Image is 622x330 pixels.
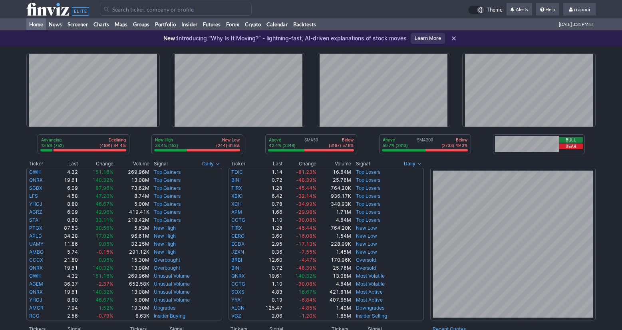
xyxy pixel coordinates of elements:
[29,305,44,311] a: AMCR
[255,272,283,280] td: 19.61
[356,233,377,239] a: New Low
[298,289,316,295] span: 16.67%
[163,35,177,42] span: New:
[559,143,583,149] button: Bear
[255,304,283,312] td: 125.47
[114,200,150,208] td: 5.00M
[574,6,590,12] span: rraponi
[78,160,113,168] th: Change
[95,297,113,303] span: 46.67%
[295,273,316,279] span: 140.32%
[231,241,244,247] a: ECDA
[99,241,113,247] span: 9.05%
[255,176,283,184] td: 0.72
[231,265,240,271] a: BINI
[55,224,78,232] td: 87.53
[231,281,245,287] a: CCTG
[114,280,150,288] td: 652.58K
[329,137,354,143] p: Below
[154,265,180,271] a: Overbought
[114,296,150,304] td: 5.00M
[154,169,181,175] a: Top Gainers
[114,264,150,272] td: 13.08M
[317,288,352,296] td: 421.81M
[114,168,150,176] td: 269.96M
[255,216,283,224] td: 1.10
[55,160,78,168] th: Last
[317,264,352,272] td: 25.76M
[92,273,113,279] span: 151.16%
[441,137,467,143] p: Below
[114,208,150,216] td: 419.41K
[296,185,316,191] span: -45.44%
[99,257,113,263] span: 0.95%
[231,201,242,207] a: XCH
[255,224,283,232] td: 1.28
[154,249,176,255] a: New High
[231,169,243,175] a: TDIC
[231,177,240,183] a: BINI
[356,161,370,167] span: Signal
[99,305,113,311] span: 1.52%
[96,313,113,319] span: -0.79%
[317,296,352,304] td: 407.65M
[114,176,150,184] td: 13.08M
[563,3,596,16] a: rraponi
[317,168,352,176] td: 16.64M
[114,248,150,256] td: 291.12K
[356,273,385,279] a: Most Volatile
[114,304,150,312] td: 19.30M
[29,201,42,207] a: YHGJ
[200,18,223,30] a: Futures
[356,169,380,175] a: Top Losers
[317,200,352,208] td: 348.93K
[65,18,91,30] a: Screener
[231,249,244,255] a: JZXN
[29,313,40,319] a: RCG
[231,217,245,223] a: CCTG
[55,200,78,208] td: 8.80
[231,193,242,199] a: XBIO
[317,176,352,184] td: 25.76M
[154,257,180,263] a: Overbought
[296,225,316,231] span: -45.44%
[114,192,150,200] td: 8.74M
[255,232,283,240] td: 3.60
[216,137,240,143] p: New Low
[317,304,352,312] td: 1.40M
[55,296,78,304] td: 8.80
[317,232,352,240] td: 1.54M
[95,209,113,215] span: 42.96%
[114,184,150,192] td: 73.62M
[152,18,179,30] a: Portfolio
[299,297,316,303] span: -6.84%
[154,217,181,223] a: Top Gainers
[317,248,352,256] td: 1.45M
[231,225,242,231] a: TIRX
[255,200,283,208] td: 0.78
[231,313,241,319] a: VGZ
[41,137,64,143] p: Advancing
[231,185,242,191] a: TIRX
[356,281,385,287] a: Most Volatile
[114,224,150,232] td: 5.63M
[179,18,200,30] a: Insider
[296,241,316,247] span: -17.13%
[441,143,467,148] p: (2733) 49.3%
[231,209,242,215] a: APM
[114,232,150,240] td: 96.61M
[296,233,316,239] span: -16.08%
[154,185,181,191] a: Top Gainers
[317,184,352,192] td: 764.20K
[299,257,316,263] span: -4.47%
[269,143,296,148] p: 42.4% (2349)
[55,256,78,264] td: 21.80
[55,280,78,288] td: 36.37
[255,184,283,192] td: 1.28
[154,233,176,239] a: New High
[29,289,43,295] a: QNRX
[296,177,316,183] span: -48.39%
[95,193,113,199] span: 47.20%
[268,137,354,149] div: SMA50
[507,3,532,16] a: Alerts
